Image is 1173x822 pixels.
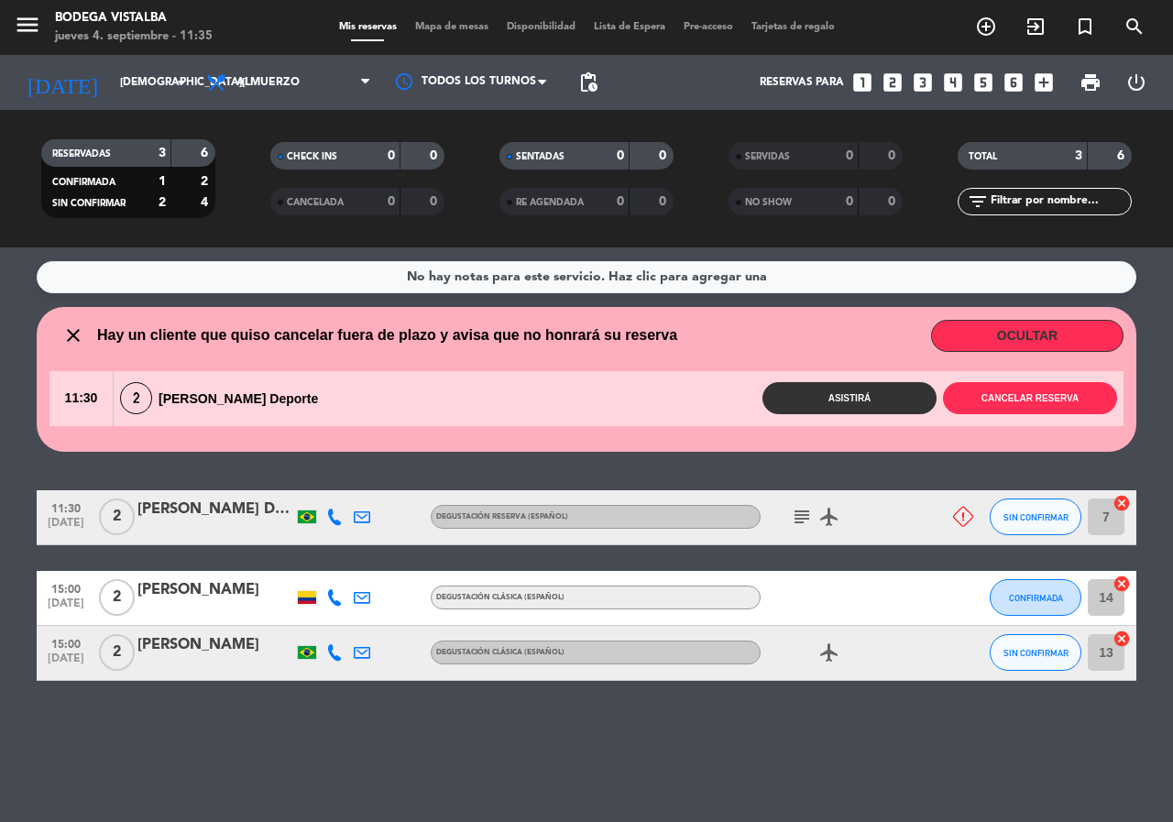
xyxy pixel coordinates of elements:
[55,9,213,27] div: BODEGA VISTALBA
[407,267,767,288] div: No hay notas para este servicio. Haz clic para agregar una
[388,149,395,162] strong: 0
[201,147,212,159] strong: 6
[659,195,670,208] strong: 0
[659,149,670,162] strong: 0
[990,634,1081,671] button: SIN CONFIRMAR
[577,71,599,93] span: pending_actions
[43,517,89,538] span: [DATE]
[436,649,565,656] span: Degustación Clásica (Español)
[975,16,997,38] i: add_circle_outline
[1113,494,1131,512] i: cancel
[99,579,135,616] span: 2
[14,11,41,45] button: menu
[762,382,937,414] button: Asistirá
[888,149,899,162] strong: 0
[1125,71,1147,93] i: power_settings_new
[969,152,997,161] span: TOTAL
[617,195,624,208] strong: 0
[818,641,840,663] i: airplanemode_active
[201,175,212,188] strong: 2
[990,499,1081,535] button: SIN CONFIRMAR
[1002,71,1025,94] i: looks_6
[43,597,89,619] span: [DATE]
[1009,593,1063,603] span: CONFIRMADA
[43,577,89,598] span: 15:00
[436,594,565,601] span: Degustación Clásica (Español)
[745,152,790,161] span: SERVIDAS
[430,149,441,162] strong: 0
[236,76,300,89] span: Almuerzo
[52,149,111,159] span: RESERVADAS
[43,497,89,518] span: 11:30
[1032,71,1056,94] i: add_box
[1074,16,1096,38] i: turned_in_not
[745,198,792,207] span: NO SHOW
[1113,630,1131,648] i: cancel
[436,513,568,521] span: Degustación Reserva (Español)
[1080,71,1102,93] span: print
[1003,512,1069,522] span: SIN CONFIRMAR
[1113,55,1159,110] div: LOG OUT
[43,652,89,674] span: [DATE]
[99,499,135,535] span: 2
[201,196,212,209] strong: 4
[55,27,213,46] div: jueves 4. septiembre - 11:35
[1113,575,1131,593] i: cancel
[791,506,813,528] i: subject
[846,149,853,162] strong: 0
[989,192,1131,212] input: Filtrar por nombre...
[617,149,624,162] strong: 0
[137,578,293,602] div: [PERSON_NAME]
[943,382,1117,414] button: Cancelar reserva
[159,175,166,188] strong: 1
[159,196,166,209] strong: 2
[1025,16,1047,38] i: exit_to_app
[430,195,441,208] strong: 0
[114,382,318,414] div: [PERSON_NAME] Deporte
[137,633,293,657] div: [PERSON_NAME]
[49,371,113,426] span: 11:30
[14,62,111,103] i: [DATE]
[881,71,904,94] i: looks_two
[971,71,995,94] i: looks_5
[1117,149,1128,162] strong: 6
[516,152,565,161] span: SENTADAS
[846,195,853,208] strong: 0
[388,195,395,208] strong: 0
[52,178,115,187] span: CONFIRMADA
[1124,16,1146,38] i: search
[760,76,844,89] span: Reservas para
[1075,149,1082,162] strong: 3
[585,22,674,32] span: Lista de Espera
[137,498,293,521] div: [PERSON_NAME] Deporte
[170,71,192,93] i: arrow_drop_down
[742,22,844,32] span: Tarjetas de regalo
[52,199,126,208] span: SIN CONFIRMAR
[287,152,337,161] span: CHECK INS
[120,382,152,414] span: 2
[330,22,406,32] span: Mis reservas
[888,195,899,208] strong: 0
[406,22,498,32] span: Mapa de mesas
[990,579,1081,616] button: CONFIRMADA
[14,11,41,38] i: menu
[911,71,935,94] i: looks_3
[850,71,874,94] i: looks_one
[97,323,677,347] span: Hay un cliente que quiso cancelar fuera de plazo y avisa que no honrará su reserva
[818,506,840,528] i: airplanemode_active
[99,634,135,671] span: 2
[941,71,965,94] i: looks_4
[287,198,344,207] span: CANCELADA
[498,22,585,32] span: Disponibilidad
[43,632,89,653] span: 15:00
[674,22,742,32] span: Pre-acceso
[1003,648,1069,658] span: SIN CONFIRMAR
[159,147,166,159] strong: 3
[931,320,1124,352] button: OCULTAR
[516,198,584,207] span: RE AGENDADA
[62,324,84,346] i: close
[967,191,989,213] i: filter_list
